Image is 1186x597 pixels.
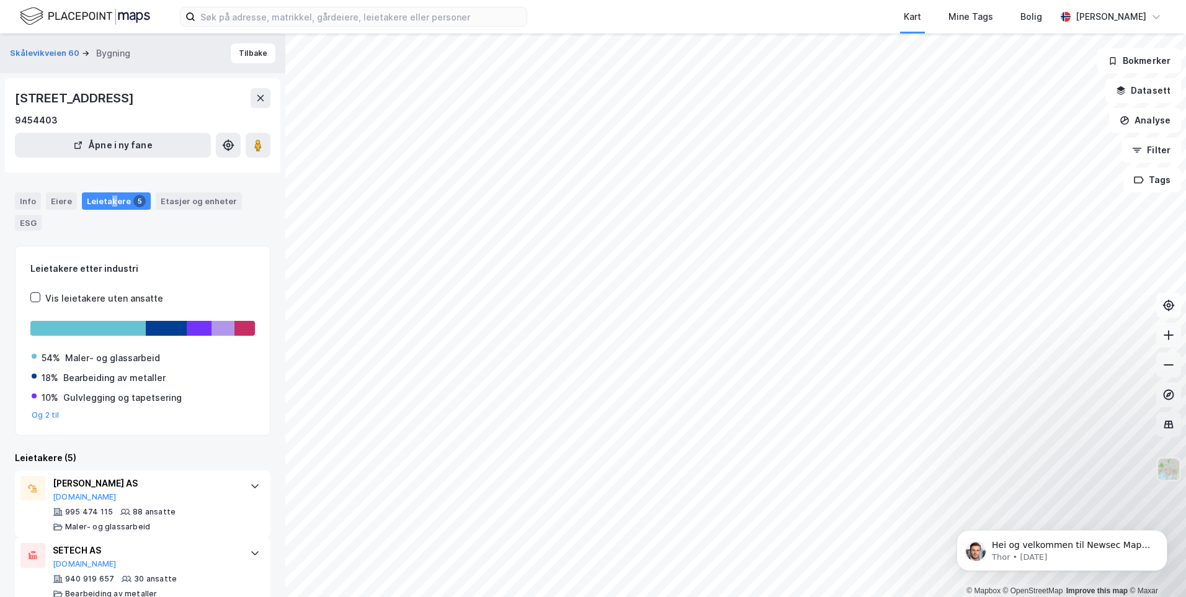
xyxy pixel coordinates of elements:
div: Bearbeiding av metaller [63,370,166,385]
div: 54% [42,351,60,366]
button: Bokmerker [1097,48,1181,73]
div: Bolig [1020,9,1042,24]
a: Mapbox [966,586,1001,595]
button: [DOMAIN_NAME] [53,492,117,502]
div: Eiere [46,192,77,210]
button: Filter [1121,138,1181,163]
div: 940 919 657 [65,574,114,584]
button: Datasett [1105,78,1181,103]
div: 18% [42,370,58,385]
div: Leietakere (5) [15,451,270,465]
div: [PERSON_NAME] AS [53,476,238,491]
div: 5 [133,195,146,207]
div: Leietakere [82,192,151,210]
div: 10% [42,390,58,405]
div: Info [15,192,41,210]
div: Gulvlegging og tapetsering [63,390,182,405]
div: Leietakere etter industri [30,261,255,276]
div: Bygning [96,46,130,61]
div: 9454403 [15,113,58,128]
div: SETECH AS [53,543,238,558]
button: Åpne i ny fane [15,133,211,158]
div: Etasjer og enheter [161,195,237,207]
div: 88 ansatte [133,507,176,517]
a: OpenStreetMap [1003,586,1063,595]
button: Skålevikveien 60 [10,47,82,60]
div: [PERSON_NAME] [1076,9,1146,24]
div: Maler- og glassarbeid [65,522,150,532]
div: [STREET_ADDRESS] [15,88,136,108]
button: Analyse [1109,108,1181,133]
iframe: Intercom notifications message [938,504,1186,591]
div: Vis leietakere uten ansatte [45,291,163,306]
div: Kart [904,9,921,24]
img: Z [1157,457,1180,481]
div: Mine Tags [948,9,993,24]
button: Og 2 til [32,410,60,420]
button: [DOMAIN_NAME] [53,559,117,569]
button: Tilbake [231,43,275,63]
img: logo.f888ab2527a4732fd821a326f86c7f29.svg [20,6,150,27]
button: Tags [1123,168,1181,192]
div: 30 ansatte [134,574,177,584]
div: ESG [15,215,42,231]
a: Improve this map [1066,586,1128,595]
div: Maler- og glassarbeid [65,351,160,366]
div: 995 474 115 [65,507,113,517]
input: Søk på adresse, matrikkel, gårdeiere, leietakere eller personer [195,7,527,26]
